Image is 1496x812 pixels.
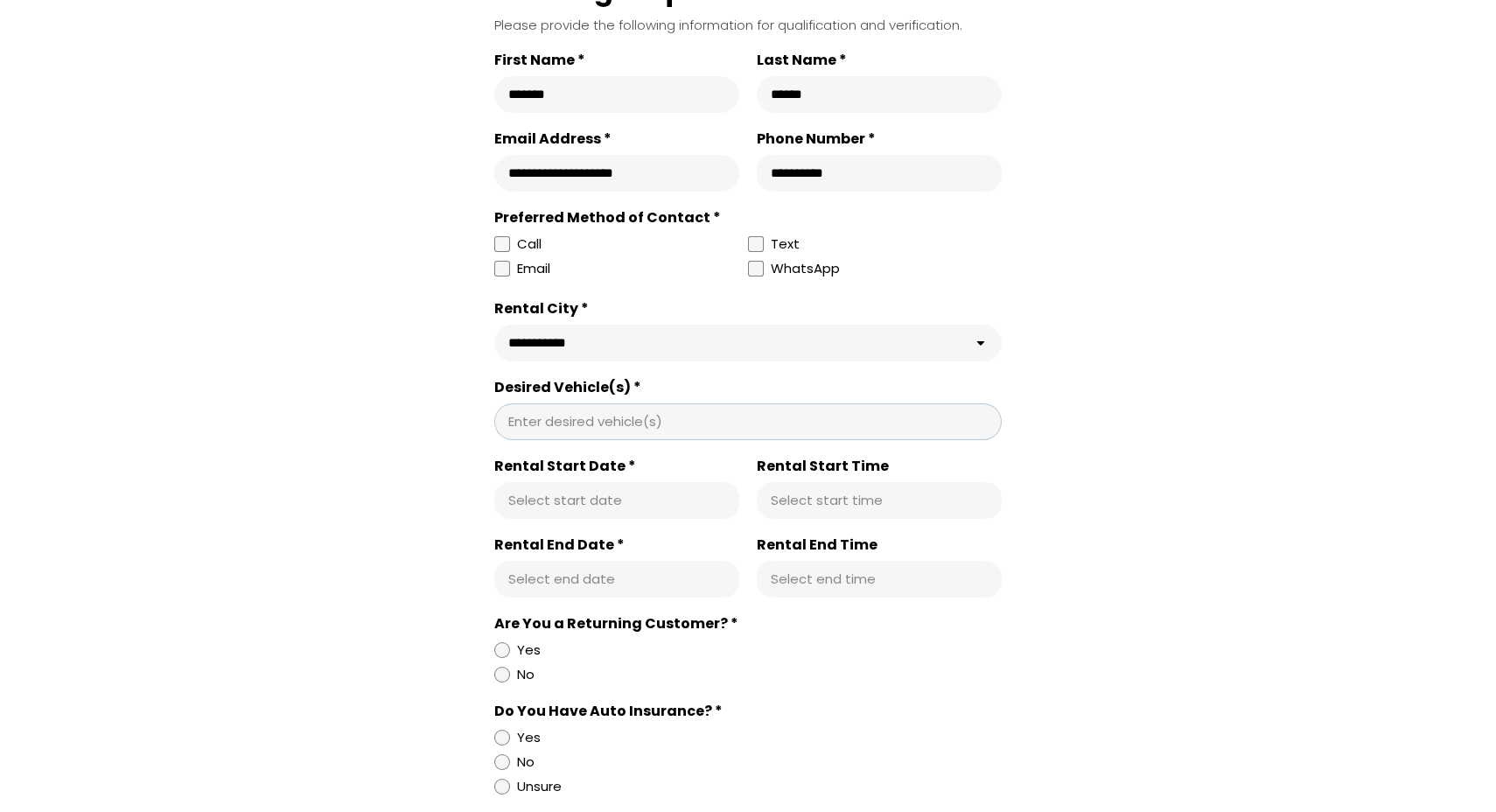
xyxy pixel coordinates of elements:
[757,458,1002,475] label: Rental Start Time
[771,258,840,283] div: WhatsApp
[517,258,550,279] div: Email
[508,86,725,103] input: First Name *
[517,664,535,685] div: No
[517,234,542,255] div: Call
[494,615,1002,633] div: Are You a Returning Customer? *
[494,16,1002,34] div: Please provide the following information for qualification and verification.
[494,703,1002,720] div: Do You Have Auto Insurance? *
[494,379,1002,396] label: Desired Vehicle(s) *
[517,752,535,773] div: No
[757,130,1002,148] label: Phone Number *
[494,325,1002,361] select: Rental City *
[517,640,541,661] div: Yes
[508,413,988,430] input: Desired Vehicle(s) *
[494,130,739,148] label: Email Address *
[771,234,800,255] div: Text
[494,458,739,475] label: Rental Start Date *
[517,727,541,748] div: Yes
[494,209,1002,227] div: Preferred Method of Contact *
[508,164,725,182] input: Email Address *
[757,536,1002,554] label: Rental End Time
[494,52,739,69] label: First Name *
[517,776,562,797] div: Unsure
[771,86,988,103] input: Last Name *
[757,52,1002,69] label: Last Name *
[494,300,1002,318] div: Rental City *
[494,536,739,554] label: Rental End Date *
